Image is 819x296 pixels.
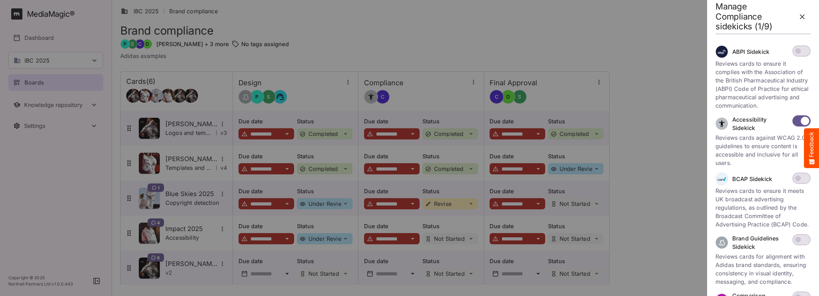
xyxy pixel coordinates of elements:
[804,128,819,168] button: Feedback
[715,133,811,167] p: Reviews cards against WCAG 2.0 guidelines to ensure content is accessible and inclusive for all u...
[715,252,811,286] p: Reviews cards for alignment with Adidas brand standards, ensuring consistency in visual identity,...
[715,2,794,32] h2: Manage Compliance sidekicks (1/9)
[732,175,772,183] p: BCAP Sidekick
[732,234,788,251] p: Brand Guidelines Sidekick
[732,48,769,56] p: ABPI Sidekick
[715,187,811,229] p: Reviews cards to ensure it meets UK broadcast advertising regulations, as outlined by the Broadca...
[732,115,788,132] p: Accessibility Sidekick
[715,59,811,110] p: Reviews cards to ensure it complies with the Association of the British Pharmaceutical Industry (...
